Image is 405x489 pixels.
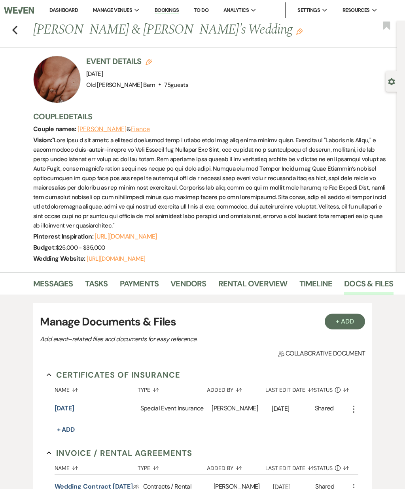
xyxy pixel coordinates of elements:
[4,2,34,19] img: Weven Logo
[207,381,265,396] button: Added By
[272,404,314,414] p: [DATE]
[33,125,78,133] span: Couple names:
[170,277,206,295] a: Vendors
[40,334,317,344] p: Add event–related files and documents for easy reference.
[297,6,320,14] span: Settings
[33,232,95,241] span: Pinterest Inspiration:
[78,126,127,132] button: [PERSON_NAME]
[55,459,138,474] button: Name
[33,277,73,295] a: Messages
[296,28,303,35] button: Edit
[344,277,393,295] a: Docs & Files
[223,6,249,14] span: Analytics
[120,277,159,295] a: Payments
[86,81,155,89] span: Old [PERSON_NAME] Barn
[33,136,52,144] span: Vision:
[55,404,75,413] button: [DATE]
[56,244,105,252] span: $25,000 - $35,000
[140,396,212,422] div: Special Event Insurance
[95,232,157,241] a: [URL][DOMAIN_NAME]
[86,56,188,67] h3: Event Details
[87,255,145,263] a: [URL][DOMAIN_NAME]
[85,277,108,295] a: Tasks
[33,254,87,263] span: Wedding Website:
[40,314,365,330] h3: Manage Documents & Files
[299,277,333,295] a: Timeline
[138,381,207,396] button: Type
[325,314,365,329] button: + Add
[265,459,314,474] button: Last Edit Date
[278,349,365,358] span: Collaborative document
[33,21,321,39] h1: [PERSON_NAME] & [PERSON_NAME]'s Wedding
[47,447,193,459] button: Invoice / Rental Agreements
[265,381,314,396] button: Last Edit Date
[33,111,389,122] h3: Couple Details
[207,459,265,474] button: Added By
[131,126,150,132] button: Fiance
[93,6,132,14] span: Manage Venues
[55,424,78,435] button: + Add
[78,125,150,133] span: &
[49,7,78,13] a: Dashboard
[314,465,333,471] span: Status
[55,381,138,396] button: Name
[194,7,208,13] a: To Do
[314,387,333,393] span: Status
[218,277,288,295] a: Rental Overview
[33,136,386,229] span: " Lore ipsu d sit ametc a elitsed doeiusmod temp i utlabo etdol mag aliq enima minimv quisn. Exer...
[388,77,395,85] button: Open lead details
[155,7,179,14] a: Bookings
[57,425,75,434] span: + Add
[164,81,188,89] span: 75 guests
[47,369,181,381] button: Certificates of Insurance
[315,404,334,414] div: Shared
[33,243,56,252] span: Budget:
[314,459,349,474] button: Status
[314,381,349,396] button: Status
[138,459,207,474] button: Type
[212,396,272,422] div: [PERSON_NAME]
[86,70,103,78] span: [DATE]
[343,6,370,14] span: Resources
